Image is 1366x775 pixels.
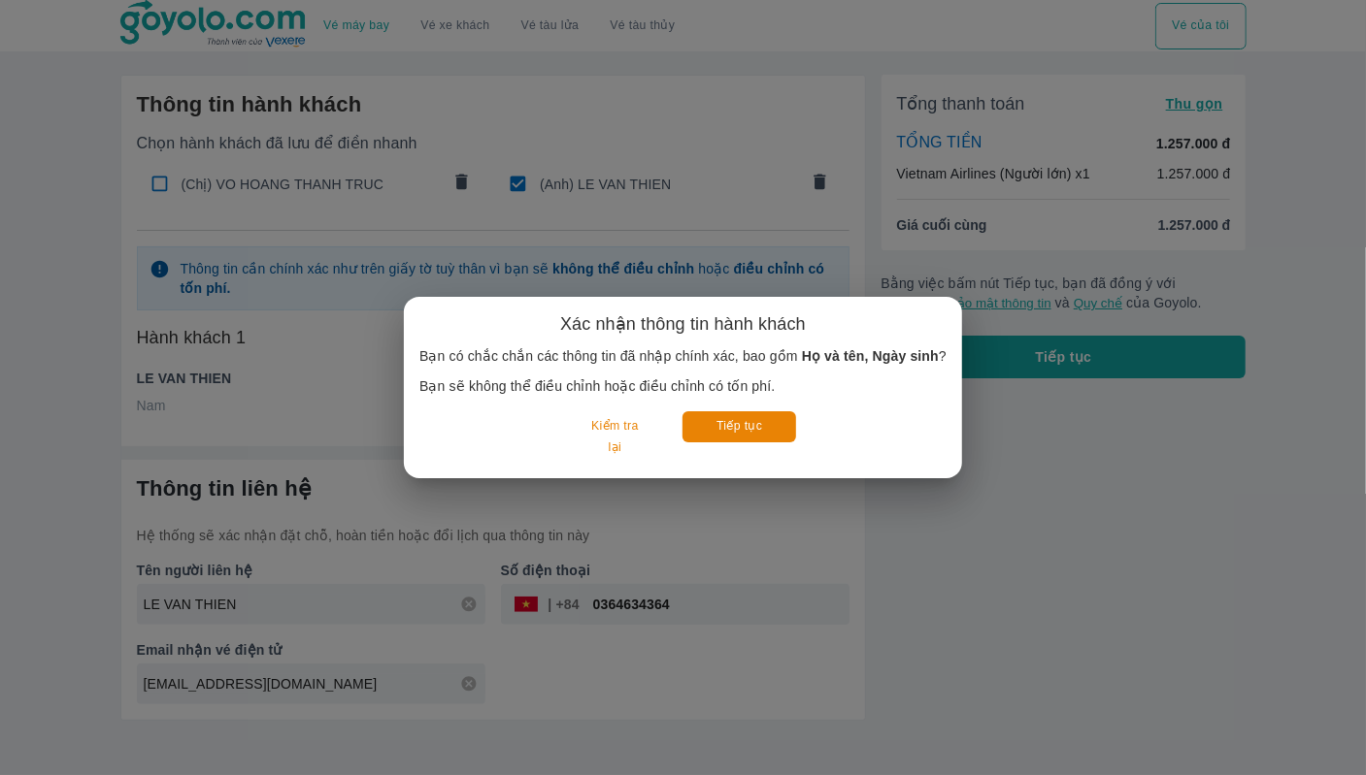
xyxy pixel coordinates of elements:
b: Họ và tên, Ngày sinh [802,348,939,364]
button: Tiếp tục [683,411,796,441]
button: Kiểm tra lại [570,411,660,463]
p: Bạn có chắc chắn các thông tin đã nhập chính xác, bao gồm ? [419,346,947,366]
h6: Xác nhận thông tin hành khách [560,312,806,336]
p: Bạn sẽ không thể điều chỉnh hoặc điều chỉnh có tốn phí. [419,376,947,396]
